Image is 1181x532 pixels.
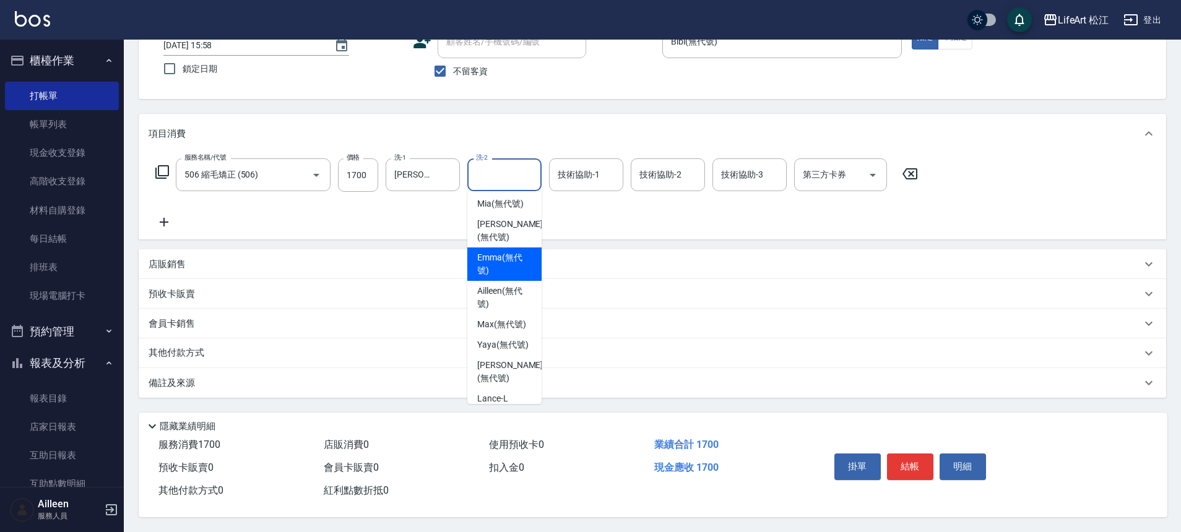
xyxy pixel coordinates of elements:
button: 櫃檯作業 [5,45,119,77]
a: 店家日報表 [5,413,119,441]
p: 其他付款方式 [149,346,210,360]
h5: Ailleen [38,498,101,510]
div: LifeArt 松江 [1058,12,1109,28]
button: 報表及分析 [5,347,119,379]
span: 紅利點數折抵 0 [324,484,389,496]
span: Yaya (無代號) [477,338,529,351]
span: 其他付款方式 0 [158,484,223,496]
input: YYYY/MM/DD hh:mm [163,35,322,56]
div: 其他付款方式 [139,338,1166,368]
a: 材料自購登錄 [5,196,119,225]
span: 會員卡販賣 0 [324,461,379,473]
span: 現金應收 1700 [654,461,719,473]
div: 項目消費 [139,114,1166,153]
button: 明細 [940,453,986,479]
a: 排班表 [5,253,119,281]
button: Open [863,165,883,185]
a: 互助日報表 [5,441,119,470]
img: Logo [15,11,50,27]
label: 洗-2 [476,153,488,162]
p: 服務人員 [38,510,101,521]
span: 使用預收卡 0 [489,439,544,450]
button: 預約管理 [5,315,119,348]
a: 互助點數明細 [5,470,119,498]
label: 服務名稱/代號 [184,153,226,162]
a: 現金收支登錄 [5,139,119,167]
button: Choose date, selected date is 2025-09-24 [327,31,357,61]
button: 登出 [1118,9,1166,32]
span: 服務消費 1700 [158,439,220,450]
span: [PERSON_NAME] (無代號) [477,218,543,244]
button: Open [306,165,326,185]
span: 業績合計 1700 [654,439,719,450]
p: 會員卡銷售 [149,317,195,330]
img: Person [10,497,35,522]
a: 每日結帳 [5,225,119,253]
div: 店販銷售 [139,249,1166,279]
span: 扣入金 0 [489,461,524,473]
span: 不留客資 [453,65,488,78]
span: Mia (無代號) [477,197,524,210]
p: 預收卡販賣 [149,288,195,301]
a: 高階收支登錄 [5,167,119,195]
span: Lance -L [477,392,508,405]
button: 掛單 [834,453,881,479]
button: 結帳 [887,453,933,479]
span: 店販消費 0 [324,439,369,450]
a: 報表目錄 [5,384,119,413]
span: Ailleen (無代號) [477,285,532,311]
span: [PERSON_NAME] (無代號) [477,359,543,385]
a: 現場電腦打卡 [5,281,119,310]
span: Emma (無代號) [477,251,532,277]
span: 鎖定日期 [183,62,217,75]
button: save [1007,7,1032,32]
div: 預收卡販賣 [139,279,1166,309]
a: 打帳單 [5,82,119,110]
span: 預收卡販賣 0 [158,461,214,473]
div: 會員卡銷售 [139,309,1166,338]
span: Max (無代號) [477,318,526,331]
label: 洗-1 [394,153,406,162]
p: 備註及來源 [149,377,195,390]
div: 備註及來源 [139,368,1166,398]
button: LifeArt 松江 [1038,7,1114,33]
a: 帳單列表 [5,110,119,139]
p: 項目消費 [149,127,186,140]
p: 隱藏業績明細 [160,420,215,433]
label: 價格 [347,153,360,162]
p: 店販銷售 [149,258,186,271]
